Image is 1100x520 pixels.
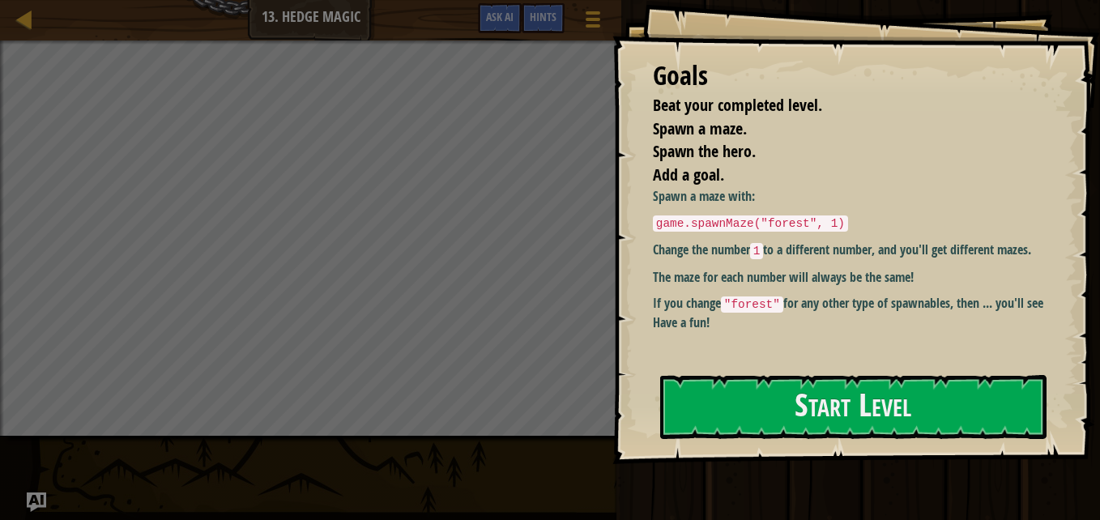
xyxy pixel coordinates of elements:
div: Goals [653,58,1043,95]
button: Ask AI [27,492,46,512]
button: Show game menu [573,3,613,41]
code: 1 [750,243,764,259]
span: Spawn a maze. [653,117,747,139]
p: Change the number to a different number, and you'll get different mazes. [653,241,1055,260]
p: If you change for any other type of spawnables, then ... you'll see. Have a fun! [653,294,1055,331]
button: Ask AI [478,3,522,33]
code: "forest" [721,296,783,313]
li: Spawn a maze. [633,117,1039,141]
li: Beat your completed level. [633,94,1039,117]
span: Ask AI [486,9,514,24]
code: game.spawnMaze("forest", 1) [653,215,848,232]
span: Hints [530,9,556,24]
p: The maze for each number will always be the same! [653,268,1055,287]
button: Start Level [660,375,1047,439]
span: Beat your completed level. [653,94,822,116]
span: Spawn the hero. [653,140,756,162]
span: Add a goal. [653,164,724,185]
p: Spawn a maze with: [653,187,1055,206]
li: Add a goal. [633,164,1039,187]
li: Spawn the hero. [633,140,1039,164]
